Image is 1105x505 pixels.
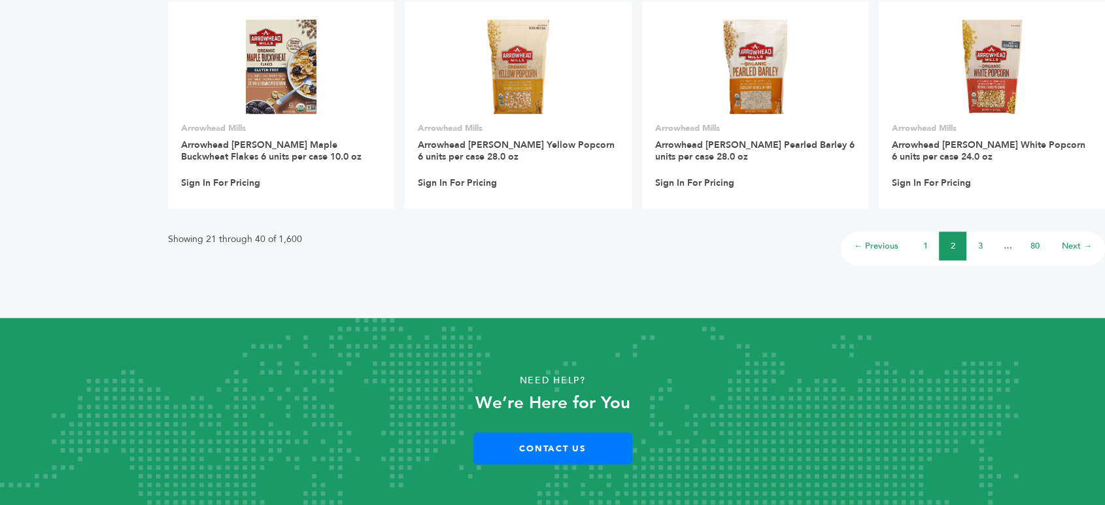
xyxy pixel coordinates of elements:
[923,240,928,252] a: 1
[246,20,316,114] img: Arrowhead Mills Maple Buckwheat Flakes 6 units per case 10.0 oz
[1062,240,1092,252] a: Next →
[962,20,1022,114] img: Arrowhead Mills White Popcorn 6 units per case 24.0 oz
[487,20,549,114] img: Arrowhead Mills Yellow Popcorn 6 units per case 28.0 oz
[655,122,855,134] p: Arrowhead Mills
[418,177,497,189] a: Sign In For Pricing
[418,139,615,163] a: Arrowhead [PERSON_NAME] Yellow Popcorn 6 units per case 28.0 oz
[978,240,983,252] a: 3
[473,432,632,464] a: Contact Us
[181,177,260,189] a: Sign In For Pricing
[655,139,855,163] a: Arrowhead [PERSON_NAME] Pearled Barley 6 units per case 28.0 oz
[56,371,1050,391] p: Need Help?
[418,122,618,134] p: Arrowhead Mills
[181,122,381,134] p: Arrowhead Mills
[951,240,955,252] a: 2
[892,177,971,189] a: Sign In For Pricing
[854,240,898,252] a: ← Previous
[475,391,630,415] strong: We’re Here for You
[892,122,1092,134] p: Arrowhead Mills
[892,139,1085,163] a: Arrowhead [PERSON_NAME] White Popcorn 6 units per case 24.0 oz
[655,177,734,189] a: Sign In For Pricing
[181,139,362,163] a: Arrowhead [PERSON_NAME] Maple Buckwheat Flakes 6 units per case 10.0 oz
[723,20,787,114] img: Arrowhead Mills Pearled Barley 6 units per case 28.0 oz
[1030,240,1040,252] a: 80
[168,232,302,247] p: Showing 21 through 40 of 1,600
[994,232,1021,260] li: …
